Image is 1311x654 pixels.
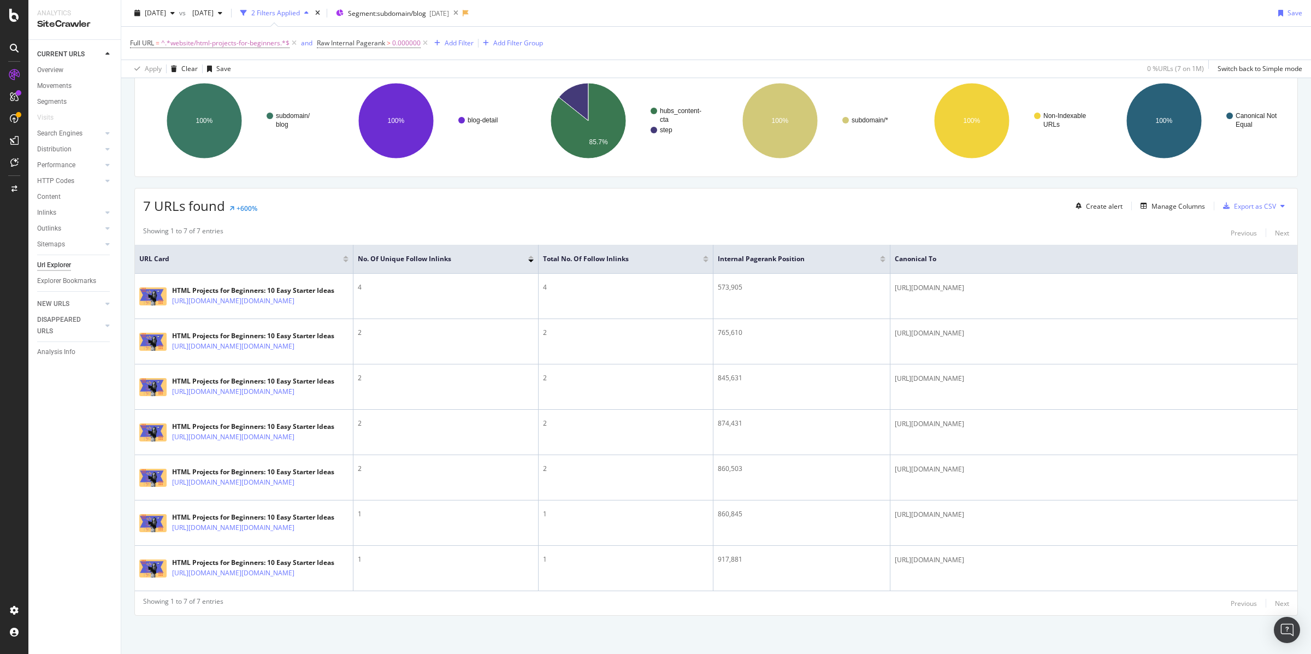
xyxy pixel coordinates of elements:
[313,8,322,19] div: times
[718,555,885,564] div: 917,881
[172,422,342,432] div: HTML Projects for Beginners: 10 Easy Starter Ideas
[543,464,708,474] div: 2
[145,8,166,17] span: 2025 Aug. 5th
[37,49,85,60] div: CURRENT URLS
[1275,226,1289,239] button: Next
[139,514,167,532] img: main image
[37,239,102,250] a: Sitemaps
[895,509,964,520] span: [URL][DOMAIN_NAME]
[37,49,102,60] a: CURRENT URLS
[1288,8,1302,17] div: Save
[37,298,102,310] a: NEW URLS
[392,36,421,51] span: 0.000000
[1231,228,1257,238] div: Previous
[37,175,74,187] div: HTTP Codes
[37,191,61,203] div: Content
[37,260,71,271] div: Url Explorer
[964,117,981,125] text: 100%
[895,328,964,339] span: [URL][DOMAIN_NAME]
[358,282,534,292] div: 4
[317,38,385,48] span: Raw Internal Pagerank
[429,9,449,18] div: [DATE]
[1151,202,1205,211] div: Manage Columns
[1213,60,1302,78] button: Switch back to Simple mode
[1219,197,1276,215] button: Export as CSV
[543,282,708,292] div: 4
[1147,64,1204,73] div: 0 % URLs ( 7 on 1M )
[37,207,102,219] a: Inlinks
[37,144,102,155] a: Distribution
[1086,202,1123,211] div: Create alert
[172,376,342,386] div: HTML Projects for Beginners: 10 Easy Starter Ideas
[236,4,313,22] button: 2 Filters Applied
[718,509,885,519] div: 860,845
[172,386,294,397] a: [URL][DOMAIN_NAME][DOMAIN_NAME]
[1043,112,1086,120] text: Non-Indexable
[143,226,223,239] div: Showing 1 to 7 of 7 entries
[37,275,96,287] div: Explorer Bookmarks
[1236,112,1277,120] text: Canonical Not
[145,64,162,73] div: Apply
[1236,121,1253,128] text: Equal
[358,373,534,383] div: 2
[37,223,102,234] a: Outlinks
[37,314,102,337] a: DISAPPEARED URLS
[301,38,312,48] button: and
[358,328,534,338] div: 2
[1043,121,1060,128] text: URLs
[1231,226,1257,239] button: Previous
[172,568,294,579] a: [URL][DOMAIN_NAME][DOMAIN_NAME]
[130,4,179,22] button: [DATE]
[1275,228,1289,238] div: Next
[143,73,329,168] div: A chart.
[216,64,231,73] div: Save
[161,36,290,51] span: ^.*website/html-projects-for-beginners.*$
[139,378,167,396] img: main image
[37,191,113,203] a: Content
[130,38,154,48] span: Full URL
[468,116,498,124] text: blog-detail
[543,419,708,428] div: 2
[660,107,701,115] text: hubs_content-
[718,464,885,474] div: 860,503
[139,469,167,487] img: main image
[895,419,964,429] span: [URL][DOMAIN_NAME]
[37,80,113,92] a: Movements
[445,38,474,48] div: Add Filter
[1155,117,1172,125] text: 100%
[1218,64,1302,73] div: Switch back to Simple mode
[895,373,964,384] span: [URL][DOMAIN_NAME]
[1274,617,1300,643] div: Open Intercom Messenger
[188,8,214,17] span: 2025 Jul. 15th
[388,117,405,125] text: 100%
[37,128,82,139] div: Search Engines
[1274,4,1302,22] button: Save
[358,555,534,564] div: 1
[332,4,449,22] button: Segment:subdomain/blog[DATE]
[251,8,300,17] div: 2 Filters Applied
[172,522,294,533] a: [URL][DOMAIN_NAME][DOMAIN_NAME]
[358,464,534,474] div: 2
[37,314,92,337] div: DISAPPEARED URLS
[911,73,1097,168] svg: A chart.
[37,96,113,108] a: Segments
[543,555,708,564] div: 1
[37,80,72,92] div: Movements
[172,341,294,352] a: [URL][DOMAIN_NAME][DOMAIN_NAME]
[895,254,1277,264] span: Canonical To
[139,287,167,305] img: main image
[719,73,905,168] svg: A chart.
[37,207,56,219] div: Inlinks
[179,8,188,17] span: vs
[167,60,198,78] button: Clear
[718,328,885,338] div: 765,610
[527,73,713,168] div: A chart.
[335,73,521,168] svg: A chart.
[143,597,223,610] div: Showing 1 to 7 of 7 entries
[139,333,167,351] img: main image
[1071,197,1123,215] button: Create alert
[237,204,257,213] div: +600%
